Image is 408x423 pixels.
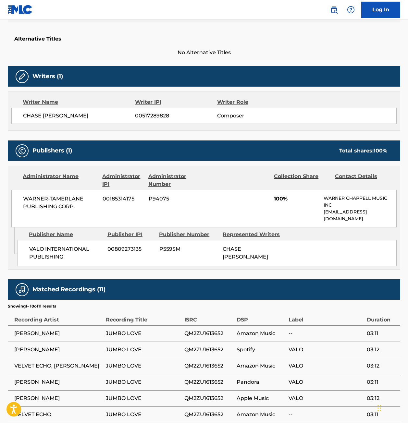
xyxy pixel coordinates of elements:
span: Amazon Music [237,411,285,418]
span: VALO [289,346,364,354]
h5: Publishers (1) [32,147,72,154]
div: Total shares: [339,147,387,155]
span: VELVET ECHO, [PERSON_NAME] [14,362,103,370]
div: ISRC [184,309,233,324]
span: 100% [274,195,319,203]
span: VALO [289,394,364,402]
div: Contact Details [335,173,391,188]
span: JUMBO LOVE [106,346,181,354]
span: P94075 [149,195,205,203]
p: Showing 1 - 10 of 11 results [8,303,56,309]
span: JUMBO LOVE [106,378,181,386]
span: 03:12 [367,394,397,402]
span: QM2ZU1613652 [184,378,233,386]
div: Administrator IPI [102,173,143,188]
div: Recording Artist [14,309,103,324]
span: 03:11 [367,378,397,386]
span: 03:12 [367,346,397,354]
div: Duration [367,309,397,324]
h5: Matched Recordings (11) [32,286,105,293]
span: Pandora [237,378,285,386]
div: Administrator Name [23,173,97,188]
div: Drag [377,398,381,418]
span: [PERSON_NAME] [14,330,103,337]
span: -- [289,330,364,337]
div: Publisher Number [159,231,218,238]
span: QM2ZU1613652 [184,346,233,354]
span: VELVET ECHO [14,411,103,418]
img: search [330,6,338,14]
a: Log In [361,2,400,18]
span: Composer [217,112,292,120]
span: [PERSON_NAME] [14,394,103,402]
div: Writer IPI [135,98,217,106]
span: JUMBO LOVE [106,362,181,370]
span: Amazon Music [237,362,285,370]
span: [PERSON_NAME] [14,378,103,386]
a: Public Search [328,3,340,16]
span: [PERSON_NAME] [14,346,103,354]
p: WARNER CHAPPELL MUSIC INC [324,195,396,209]
div: Collection Share [274,173,330,188]
p: [EMAIL_ADDRESS][DOMAIN_NAME] [324,209,396,222]
span: VALO [289,362,364,370]
span: 03:11 [367,411,397,418]
span: QM2ZU1613652 [184,394,233,402]
div: Writer Role [217,98,292,106]
span: 03:12 [367,362,397,370]
span: P559SM [159,245,218,253]
span: CHASE [PERSON_NAME] [23,112,135,120]
iframe: Chat Widget [376,392,408,423]
h5: Writers (1) [32,73,63,80]
div: Publisher IPI [107,231,154,238]
img: MLC Logo [8,5,33,14]
span: Apple Music [237,394,285,402]
span: CHASE [PERSON_NAME] [223,246,268,260]
span: QM2ZU1613652 [184,411,233,418]
img: Matched Recordings [18,286,26,294]
div: Help [344,3,357,16]
h5: Alternative Titles [14,36,394,42]
div: Represented Writers [223,231,281,238]
span: VALO [289,378,364,386]
div: DSP [237,309,285,324]
span: 03:11 [367,330,397,337]
span: Amazon Music [237,330,285,337]
span: 100 % [374,148,387,154]
span: JUMBO LOVE [106,394,181,402]
img: Publishers [18,147,26,155]
span: 00809273135 [107,245,154,253]
div: Writer Name [23,98,135,106]
span: -- [289,411,364,418]
span: JUMBO LOVE [106,411,181,418]
span: 00517289828 [135,112,217,120]
img: help [347,6,355,14]
div: Administrator Number [148,173,204,188]
div: Recording Title [106,309,181,324]
span: QM2ZU1613652 [184,330,233,337]
span: WARNER-TAMERLANE PUBLISHING CORP. [23,195,98,211]
img: Writers [18,73,26,80]
span: No Alternative Titles [8,49,400,56]
span: 00185314175 [103,195,144,203]
div: Publisher Name [29,231,103,238]
span: Spotify [237,346,285,354]
div: Label [289,309,364,324]
span: VALO INTERNATIONAL PUBLISHING [29,245,103,261]
span: QM2ZU1613652 [184,362,233,370]
span: JUMBO LOVE [106,330,181,337]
